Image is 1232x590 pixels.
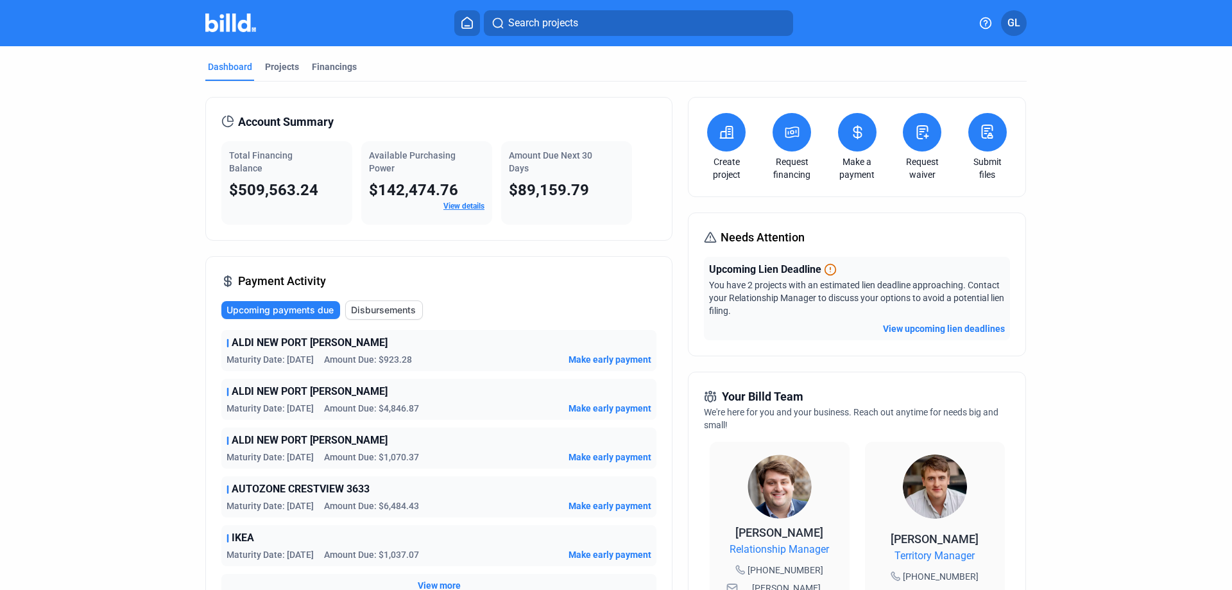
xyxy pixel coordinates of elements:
[232,433,388,448] span: ALDI NEW PORT [PERSON_NAME]
[345,300,423,320] button: Disbursements
[238,113,334,131] span: Account Summary
[835,155,880,181] a: Make a payment
[232,384,388,399] span: ALDI NEW PORT [PERSON_NAME]
[227,451,314,464] span: Maturity Date: [DATE]
[965,155,1010,181] a: Submit files
[1007,15,1020,31] span: GL
[569,353,651,366] button: Make early payment
[735,526,823,539] span: [PERSON_NAME]
[238,272,326,290] span: Payment Activity
[227,304,334,317] span: Upcoming payments due
[229,181,318,199] span: $509,563.24
[205,13,256,32] img: Billd Company Logo
[232,530,254,546] span: IKEA
[721,229,805,247] span: Needs Attention
[351,304,416,317] span: Disbursements
[903,455,967,519] img: Territory Manager
[324,402,419,415] span: Amount Due: $4,846.87
[227,548,314,561] span: Maturity Date: [DATE]
[265,60,299,73] div: Projects
[227,402,314,415] span: Maturity Date: [DATE]
[229,150,293,173] span: Total Financing Balance
[227,353,314,366] span: Maturity Date: [DATE]
[509,150,592,173] span: Amount Due Next 30 Days
[509,181,589,199] span: $89,159.79
[369,150,456,173] span: Available Purchasing Power
[900,155,945,181] a: Request waiver
[748,455,812,519] img: Relationship Manager
[891,532,979,546] span: [PERSON_NAME]
[221,301,340,319] button: Upcoming payments due
[324,548,419,561] span: Amount Due: $1,037.07
[508,15,578,31] span: Search projects
[324,353,412,366] span: Amount Due: $923.28
[709,280,1004,316] span: You have 2 projects with an estimated lien deadline approaching. Contact your Relationship Manage...
[722,388,803,406] span: Your Billd Team
[730,542,829,557] span: Relationship Manager
[443,202,484,211] a: View details
[748,564,823,577] span: [PHONE_NUMBER]
[484,10,793,36] button: Search projects
[312,60,357,73] div: Financings
[569,451,651,464] button: Make early payment
[704,407,998,430] span: We're here for you and your business. Reach out anytime for needs big and small!
[569,548,651,561] button: Make early payment
[324,451,419,464] span: Amount Due: $1,070.37
[704,155,749,181] a: Create project
[709,262,821,277] span: Upcoming Lien Deadline
[883,322,1005,335] button: View upcoming lien deadlines
[369,181,458,199] span: $142,474.76
[227,499,314,512] span: Maturity Date: [DATE]
[1001,10,1027,36] button: GL
[903,570,979,583] span: [PHONE_NUMBER]
[569,402,651,415] button: Make early payment
[894,548,975,564] span: Territory Manager
[324,499,419,512] span: Amount Due: $6,484.43
[208,60,252,73] div: Dashboard
[769,155,814,181] a: Request financing
[232,482,370,497] span: AUTOZONE CRESTVIEW 3633
[232,335,388,351] span: ALDI NEW PORT [PERSON_NAME]
[569,499,651,512] button: Make early payment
